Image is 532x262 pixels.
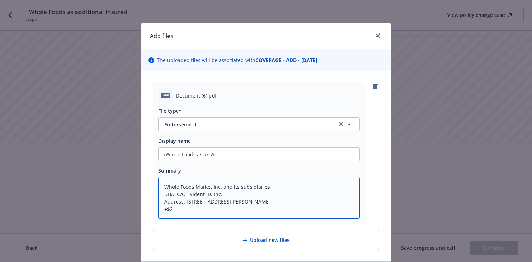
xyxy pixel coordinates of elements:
[374,31,382,40] a: close
[158,137,191,144] span: Display name
[337,120,345,129] a: clear selection
[158,117,360,131] button: Endorsementclear selection
[153,230,379,250] div: Upload new files
[157,56,317,64] span: The uploaded files will be associated with
[158,177,360,219] textarea: Whole Foods Market Inc. and its subsidiaries DBA: C/O Evident ID, Inc. Address: [STREET_ADDRESS][...
[371,82,379,91] a: remove
[150,31,173,40] h1: Add files
[159,148,359,161] input: Add display name here...
[158,107,182,114] span: File type*
[164,121,327,128] span: Endorsement
[176,92,217,99] span: Document (6).pdf
[158,167,181,174] span: Summary
[255,57,317,63] strong: COVERAGE - ADD - [DATE]
[250,236,290,244] span: Upload new files
[161,93,170,98] span: pdf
